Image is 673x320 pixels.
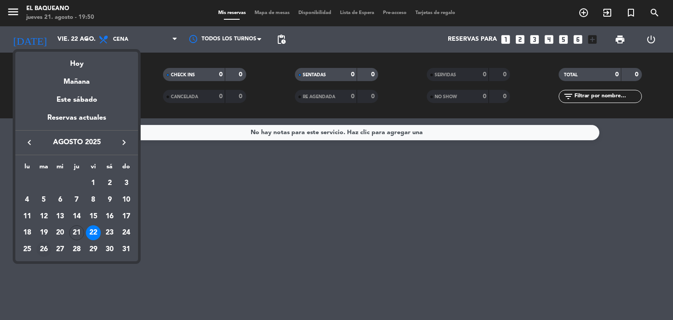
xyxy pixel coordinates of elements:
[102,175,118,192] td: 2 de agosto de 2025
[68,162,85,175] th: jueves
[102,192,118,208] td: 9 de agosto de 2025
[86,209,101,224] div: 15
[118,162,135,175] th: domingo
[69,192,84,207] div: 7
[102,176,117,191] div: 2
[20,225,35,240] div: 18
[119,176,134,191] div: 3
[19,192,35,208] td: 4 de agosto de 2025
[116,137,132,148] button: keyboard_arrow_right
[69,242,84,257] div: 28
[52,192,68,208] td: 6 de agosto de 2025
[85,162,102,175] th: viernes
[86,225,101,240] div: 22
[102,224,118,241] td: 23 de agosto de 2025
[37,137,116,148] span: agosto 2025
[68,208,85,225] td: 14 de agosto de 2025
[118,175,135,192] td: 3 de agosto de 2025
[19,162,35,175] th: lunes
[21,137,37,148] button: keyboard_arrow_left
[19,175,85,192] td: AGO.
[52,208,68,225] td: 13 de agosto de 2025
[15,112,138,130] div: Reservas actuales
[35,241,52,258] td: 26 de agosto de 2025
[36,225,51,240] div: 19
[85,208,102,225] td: 15 de agosto de 2025
[102,192,117,207] div: 9
[15,88,138,112] div: Este sábado
[102,242,117,257] div: 30
[15,70,138,88] div: Mañana
[102,241,118,258] td: 30 de agosto de 2025
[53,225,67,240] div: 20
[53,209,67,224] div: 13
[36,192,51,207] div: 5
[15,52,138,70] div: Hoy
[102,162,118,175] th: sábado
[118,224,135,241] td: 24 de agosto de 2025
[102,225,117,240] div: 23
[35,208,52,225] td: 12 de agosto de 2025
[24,137,35,148] i: keyboard_arrow_left
[102,209,117,224] div: 16
[118,241,135,258] td: 31 de agosto de 2025
[119,137,129,148] i: keyboard_arrow_right
[19,241,35,258] td: 25 de agosto de 2025
[85,224,102,241] td: 22 de agosto de 2025
[119,225,134,240] div: 24
[53,192,67,207] div: 6
[19,208,35,225] td: 11 de agosto de 2025
[118,208,135,225] td: 17 de agosto de 2025
[35,162,52,175] th: martes
[102,208,118,225] td: 16 de agosto de 2025
[69,225,84,240] div: 21
[68,224,85,241] td: 21 de agosto de 2025
[119,242,134,257] div: 31
[69,209,84,224] div: 14
[35,224,52,241] td: 19 de agosto de 2025
[119,209,134,224] div: 17
[52,162,68,175] th: miércoles
[85,241,102,258] td: 29 de agosto de 2025
[85,175,102,192] td: 1 de agosto de 2025
[119,192,134,207] div: 10
[53,242,67,257] div: 27
[118,192,135,208] td: 10 de agosto de 2025
[20,242,35,257] div: 25
[86,192,101,207] div: 8
[36,209,51,224] div: 12
[85,192,102,208] td: 8 de agosto de 2025
[68,192,85,208] td: 7 de agosto de 2025
[20,209,35,224] div: 11
[86,242,101,257] div: 29
[19,224,35,241] td: 18 de agosto de 2025
[35,192,52,208] td: 5 de agosto de 2025
[68,241,85,258] td: 28 de agosto de 2025
[36,242,51,257] div: 26
[20,192,35,207] div: 4
[52,241,68,258] td: 27 de agosto de 2025
[86,176,101,191] div: 1
[52,224,68,241] td: 20 de agosto de 2025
